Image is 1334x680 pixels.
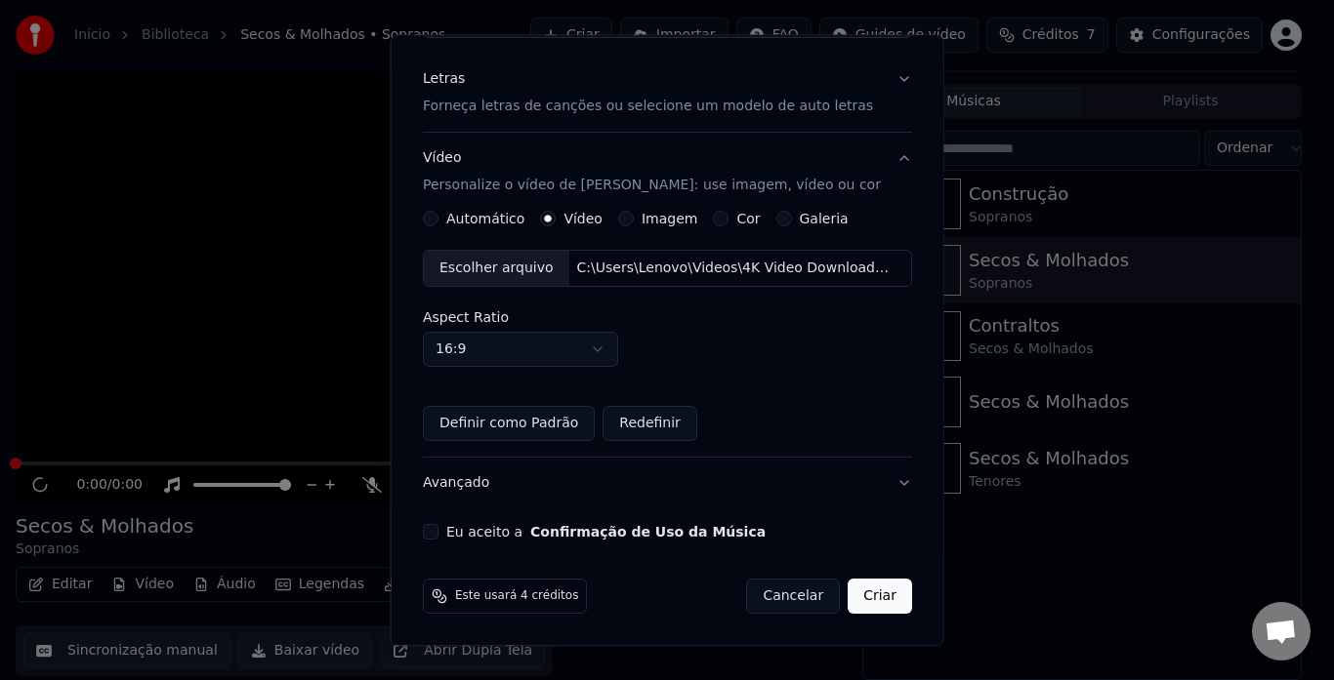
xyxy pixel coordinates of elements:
[423,459,912,509] button: Avançado
[799,213,848,226] label: Galeria
[423,70,465,90] div: Letras
[423,55,912,133] button: LetrasForneça letras de canções ou selecione um modelo de auto letras
[603,407,697,442] button: Redefinir
[746,580,840,615] button: Cancelar
[530,526,766,540] button: Eu aceito a
[423,177,881,196] p: Personalize o vídeo de [PERSON_NAME]: use imagem, vídeo ou cor
[641,213,696,226] label: Imagem
[424,252,569,287] div: Escolher arquivo
[563,213,603,226] label: Vídeo
[848,580,912,615] button: Criar
[423,134,912,212] button: VídeoPersonalize o vídeo de [PERSON_NAME]: use imagem, vídeo ou cor
[423,212,912,458] div: VídeoPersonalize o vídeo de [PERSON_NAME]: use imagem, vídeo ou cor
[446,526,766,540] label: Eu aceito a
[423,311,912,325] label: Aspect Ratio
[736,213,760,226] label: Cor
[423,149,881,196] div: Vídeo
[568,260,900,279] div: C:\Users\Lenovo\Videos\4K Video Downloader+\Mic video loop Free HD Video - no copyright Video #go...
[423,98,873,117] p: Forneça letras de canções ou selecione um modelo de auto letras
[423,407,595,442] button: Definir como Padrão
[446,213,524,226] label: Automático
[455,589,578,605] span: Este usará 4 créditos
